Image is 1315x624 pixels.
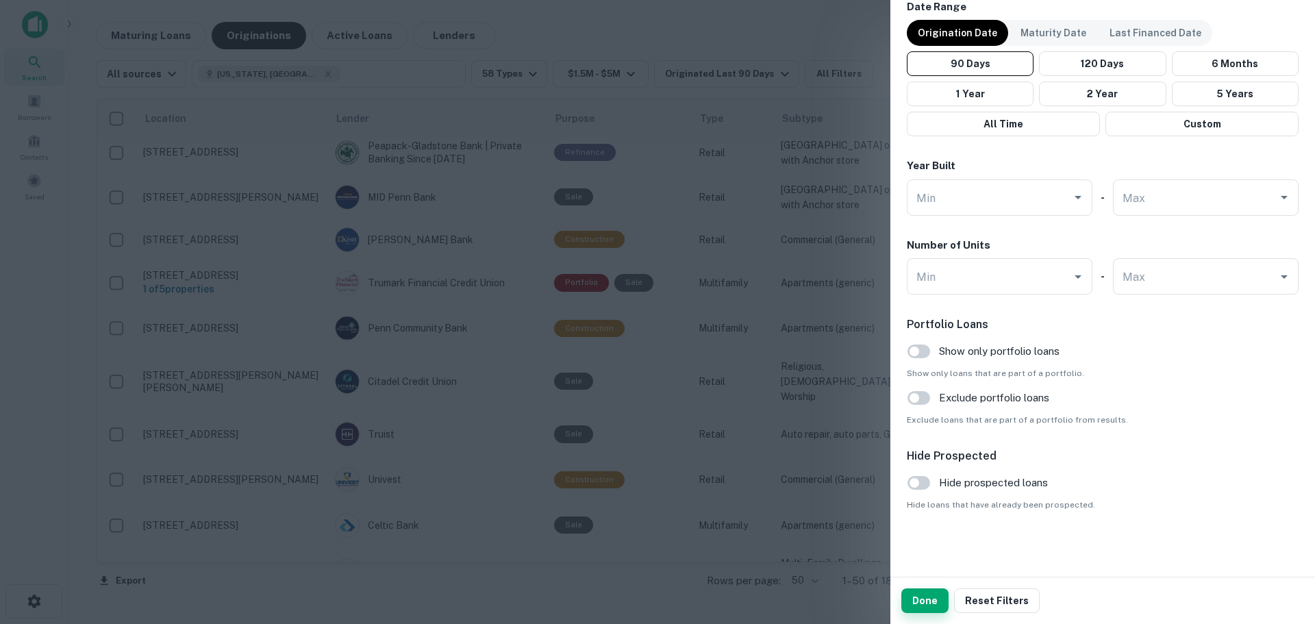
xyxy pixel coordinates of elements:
h6: Year Built [907,158,955,174]
button: Open [1275,188,1294,207]
button: 120 Days [1039,51,1166,76]
button: 2 Year [1039,82,1166,106]
button: Open [1275,267,1294,286]
p: Maturity Date [1020,25,1086,40]
p: Origination Date [918,25,997,40]
p: Last Financed Date [1110,25,1201,40]
button: 6 Months [1172,51,1299,76]
span: Show only portfolio loans [939,343,1060,360]
span: Hide loans that have already been prospected. [907,499,1299,511]
span: Hide prospected loans [939,475,1048,491]
span: Exclude portfolio loans [939,390,1049,406]
h6: Number of Units [907,238,990,253]
button: Open [1068,188,1088,207]
button: Reset Filters [954,588,1040,613]
button: Done [901,588,949,613]
button: Open [1068,267,1088,286]
h6: - [1101,269,1105,284]
button: All Time [907,112,1100,136]
span: Exclude loans that are part of a portfolio from results. [907,414,1299,426]
span: Show only loans that are part of a portfolio. [907,367,1299,379]
h6: Hide Prospected [907,448,1299,464]
button: 1 Year [907,82,1034,106]
iframe: Chat Widget [1247,514,1315,580]
button: 90 Days [907,51,1034,76]
button: 5 Years [1172,82,1299,106]
button: Custom [1105,112,1299,136]
h6: - [1101,190,1105,205]
h6: Portfolio Loans [907,316,1299,333]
